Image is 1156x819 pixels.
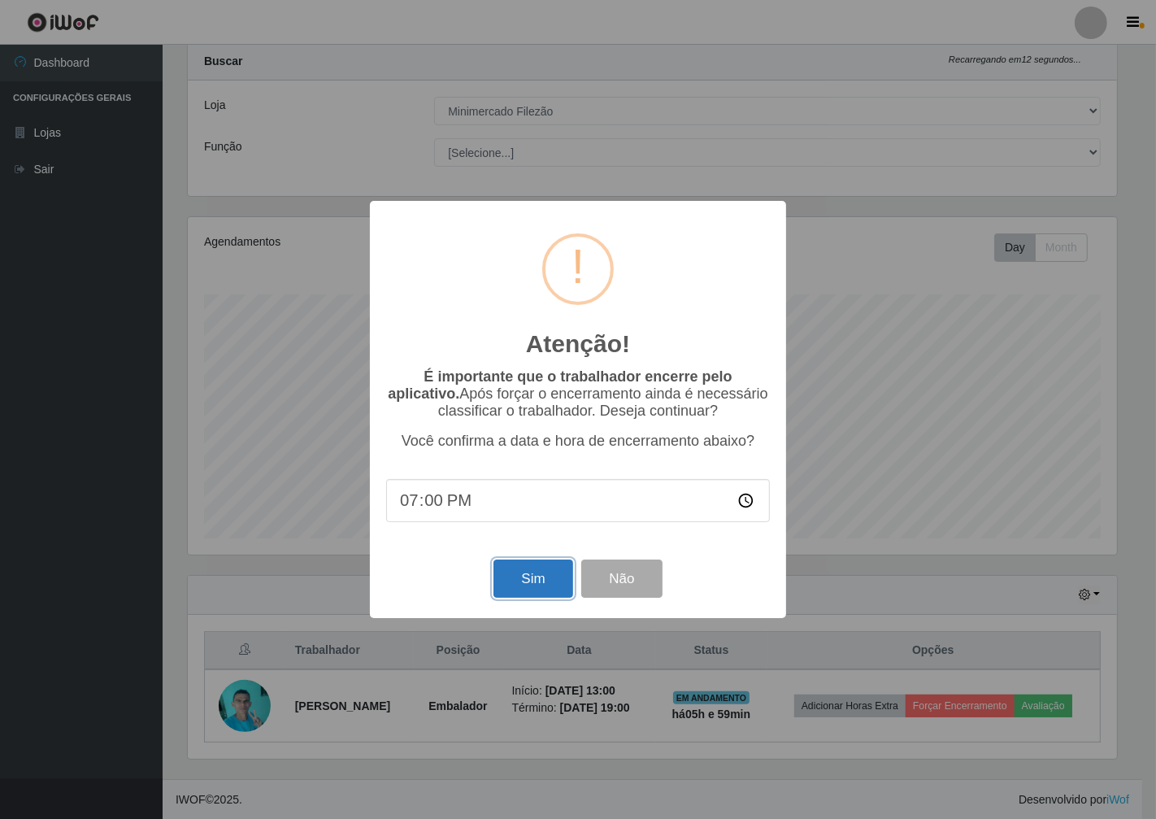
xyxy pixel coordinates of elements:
[386,433,770,450] p: Você confirma a data e hora de encerramento abaixo?
[526,329,630,359] h2: Atenção!
[388,368,732,402] b: É importante que o trabalhador encerre pelo aplicativo.
[581,560,662,598] button: Não
[386,368,770,420] p: Após forçar o encerramento ainda é necessário classificar o trabalhador. Deseja continuar?
[493,560,572,598] button: Sim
